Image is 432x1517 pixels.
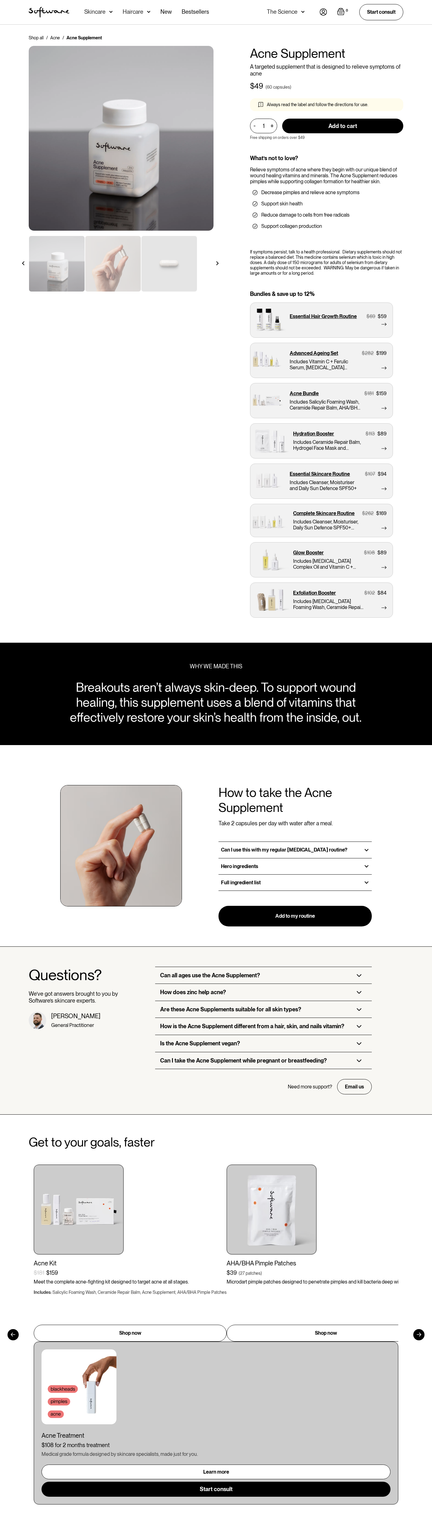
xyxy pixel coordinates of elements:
[253,122,258,129] div: -
[29,1012,46,1029] img: Dr, Matt headshot
[250,423,393,459] a: Hydration Booster$113$89Includes Ceramide Repair Balm, Hydrogel Face Mask and Hyaluronic Complex ...
[160,1040,240,1047] h3: Is the Acne Supplement vegan?
[293,550,324,556] p: Glow Booster
[29,990,119,1004] p: We’ve got answers brought to you by Software’s skincare experts.
[147,9,150,15] img: arrow down
[378,471,381,477] div: $
[293,510,355,516] p: Complete Skincare Routine
[42,1442,390,1449] div: $108 for 2 months treatment
[250,582,393,618] a: Exfoliation Booster$102$84Includes [MEDICAL_DATA] Foaming Wash, Ceramide Repair Balm and Cleansin...
[290,399,361,411] p: Includes Salicylic Foaming Wash, Ceramide Repair Balm, AHA/BHA Pimple Patches, Acne Supplement
[290,359,361,371] p: Includes Vitamin C + Ferulic Serum, [MEDICAL_DATA] Complex Oil, Salicylic Foaming Wash, Ceramide ...
[301,9,305,15] img: arrow down
[364,590,367,596] div: $
[51,1022,101,1028] div: General Practitioner
[337,8,349,17] a: Open cart
[29,35,44,41] a: Shop all
[218,820,333,827] p: Take 2 capsules per day with water after a meal.
[239,1270,240,1276] div: (
[253,223,401,229] li: Support collagen production
[52,1290,227,1295] div: Salicylic Foaming Wash, Ceramide Repair Balm, Acne Supplement, AHA/BHA Pimple Patches
[109,9,113,15] img: arrow down
[365,471,368,477] div: $
[290,313,357,319] p: Essential Hair Growth Routine
[261,1270,262,1276] div: )
[42,1451,390,1457] div: Medical grade formula designed by skincare specialists, made just for you.
[221,847,347,853] strong: Can I use this with my regular [MEDICAL_DATA] routine?
[293,519,364,531] p: Includes Cleanser, Moisturiser, Daily Sun Defence SPF50+ Vitamin C + Ferulic Serum, [MEDICAL_DATA...
[29,1135,403,1150] h2: Get to your goals, faster
[376,510,379,516] div: $
[160,989,226,996] h3: How does zinc help acne?
[250,63,403,77] p: A targeted supplement that is designed to relieve symptoms of acne
[268,122,275,130] div: +
[364,550,367,556] div: $
[380,550,386,556] div: 89
[46,35,48,41] div: /
[288,1084,332,1090] div: Need more support?
[365,350,374,356] div: 282
[290,390,319,396] p: Acne Bundle
[227,1165,425,1342] a: AHA/BHA Pimple Patches$39(27 patches)Microdart pimple patches designed to penetrate pimples and k...
[359,4,403,20] a: Start consult
[376,350,379,356] div: $
[42,1482,390,1497] a: Start consult
[266,84,291,90] div: (60 capsules)
[364,390,367,396] div: $
[253,212,401,218] li: Reduce damage to cells from free radicals
[215,261,219,265] img: arrow right
[34,1290,52,1295] div: Includes:
[367,550,375,556] div: 108
[250,504,393,537] a: Complete Skincare Routine$262$169Includes Cleanser, Moisturiser, Daily Sun Defence SPF50+ Vitamin...
[250,291,403,297] div: Bundles & save up to 12%
[34,1165,227,1342] a: Acne Kit$181$159Meet the complete acne-fighting kit designed to target acne at all stages.Include...
[46,1269,58,1276] div: $159
[84,9,106,15] div: Skincare
[50,35,60,41] a: Acne
[68,680,364,725] div: Breakouts aren’t always skin-deep. To support wound healing, this supplement uses a blend of vita...
[160,1023,344,1030] h3: How is the Acne Supplement different from a hair, skin, and nails vitamin?
[51,1012,101,1020] div: [PERSON_NAME]
[221,880,261,886] h3: Full ingredient list
[282,119,403,133] input: Add to cart
[123,9,143,15] div: Haircare
[381,313,386,319] div: 59
[253,201,401,207] li: Support skin health
[293,598,364,610] p: Includes [MEDICAL_DATA] Foaming Wash, Ceramide Repair Balm and Cleansing Cloth
[377,431,380,437] div: $
[250,383,393,418] a: Acne Bundle$181$159Includes Salicylic Foaming Wash, Ceramide Repair Balm, AHA/BHA Pimple Patches,...
[218,785,372,815] h2: How to take the Acne Supplement
[366,431,369,437] div: $
[254,82,263,91] div: 49
[381,471,386,477] div: 94
[290,479,361,491] p: Includes Cleanser, Moisturiser and Daily Sun Defence SPF50+
[218,906,372,926] a: Add to my routine
[379,390,386,396] div: 159
[227,1279,425,1285] p: Microdart pimple patches designed to penetrate pimples and kill bacteria deep within the skin.
[21,261,25,265] img: arrow left
[250,155,403,162] div: What’s not to love?
[29,46,214,231] img: Ceramide Moisturiser
[29,967,119,983] h2: Questions?
[293,590,336,596] p: Exfoliation Booster
[377,590,380,596] div: $
[203,1469,229,1475] div: Learn more
[160,1006,301,1013] h3: Are these Acne Supplements suitable for all skin types?
[34,1279,227,1285] p: Meet the complete acne-fighting kit designed to target acne at all stages.
[250,249,403,276] div: If symptoms persist, talk to a health professional. Dietary supplements should not replace a bala...
[34,1259,227,1267] div: Acne Kit
[267,9,297,15] div: The Science
[250,302,393,338] a: Essential Hair Growth Routine$69$59
[42,1465,390,1479] a: Learn more
[62,35,64,41] div: /
[250,46,403,61] h1: Acne Supplement
[290,471,350,477] p: Essential Skincare Routine
[362,350,365,356] div: $
[337,1079,372,1094] a: Email us
[250,135,305,140] p: Free shipping on orders over $49
[367,590,375,596] div: 102
[290,350,338,356] p: Advanced Ageing Set
[293,439,364,451] p: Includes Ceramide Repair Balm, Hydrogel Face Mask and Hyaluronic Complex Serum
[376,390,379,396] div: $
[160,1057,327,1064] h3: Can I take the Acne Supplement while pregnant or breastfeeding?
